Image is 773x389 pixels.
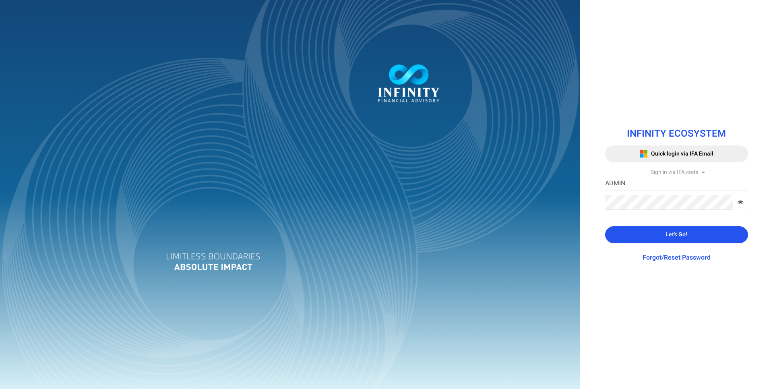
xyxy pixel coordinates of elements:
button: Quick login via IFA Email [605,145,748,162]
span: Sign in via IFA code [651,168,698,176]
h1: INFINITY ECOSYSTEM [605,129,748,139]
a: Forgot/Reset Password [643,253,711,262]
div: Sign in via IFA code [605,168,748,176]
span: Quick login via IFA Email [651,149,713,158]
input: IFA Code [605,176,748,191]
button: Let's Go! [605,226,748,243]
span: Let's Go! [666,230,687,239]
